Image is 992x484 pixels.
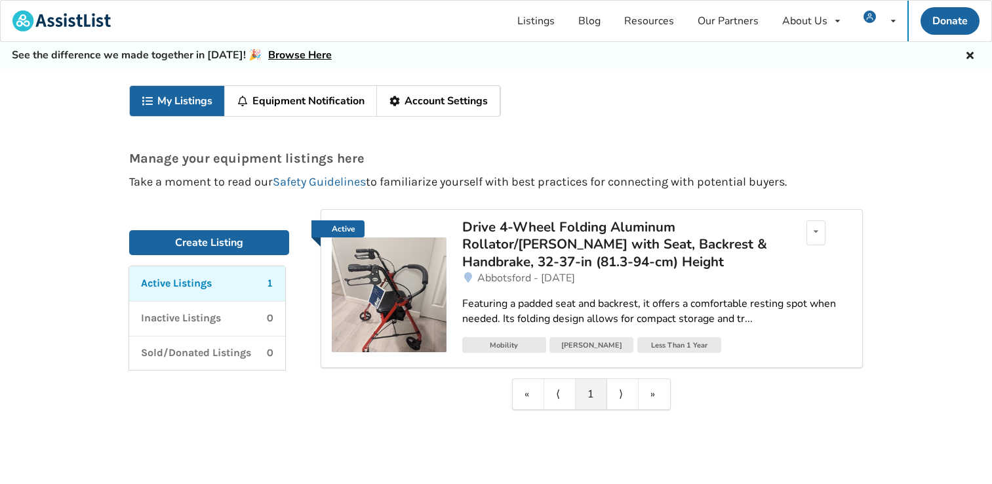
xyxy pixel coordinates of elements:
[637,337,721,353] div: Less Than 1 Year
[141,346,251,361] p: Sold/Donated Listings
[141,276,212,291] p: Active Listings
[268,48,332,62] a: Browse Here
[462,286,852,337] a: Featuring a padded seat and backrest, it offers a comfortable resting spot when needed. Its foldi...
[462,337,852,357] a: Mobility[PERSON_NAME]Less Than 1 Year
[566,1,612,41] a: Blog
[225,86,377,116] a: Equipment Notification
[506,1,566,41] a: Listings
[462,220,768,270] a: Drive 4-Wheel Folding Aluminum Rollator/[PERSON_NAME] with Seat, Backrest & Handbrake, 32-37-in (...
[462,218,768,270] div: Drive 4-Wheel Folding Aluminum Rollator/[PERSON_NAME] with Seat, Backrest & Handbrake, 32-37-in (...
[130,86,225,116] a: My Listings
[544,379,576,409] a: Previous item
[129,151,863,165] p: Manage your equipment listings here
[462,270,852,286] a: Abbotsford - [DATE]
[267,276,273,291] p: 1
[686,1,770,41] a: Our Partners
[863,10,876,23] img: user icon
[576,379,607,409] a: 1
[549,337,633,353] div: [PERSON_NAME]
[332,220,446,352] a: Active
[639,379,670,409] a: Last item
[12,10,111,31] img: assistlist-logo
[612,1,686,41] a: Resources
[267,311,273,326] p: 0
[311,220,365,237] a: Active
[462,296,852,327] div: Featuring a padded seat and backrest, it offers a comfortable resting spot when needed. Its foldi...
[273,174,366,189] a: Safety Guidelines
[607,379,639,409] a: Next item
[782,16,827,26] div: About Us
[462,337,546,353] div: Mobility
[477,271,575,285] span: Abbotsford - [DATE]
[141,311,221,326] p: Inactive Listings
[129,230,289,255] a: Create Listing
[12,49,332,62] h5: See the difference we made together in [DATE]! 🎉
[377,86,500,116] a: Account Settings
[129,176,863,188] p: Take a moment to read our to familiarize yourself with best practices for connecting with potenti...
[512,378,671,410] div: Pagination Navigation
[267,346,273,361] p: 0
[513,379,544,409] a: First item
[921,7,980,35] a: Donate
[332,237,446,352] img: mobility-drive 4-wheel folding aluminum rollator/walker with seat, backrest & handbrake, 32-37-in...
